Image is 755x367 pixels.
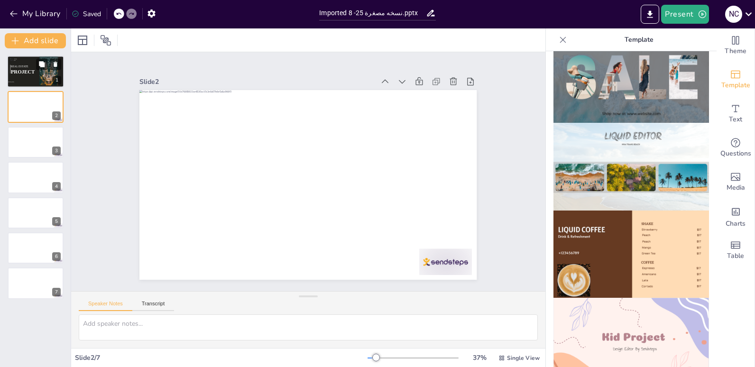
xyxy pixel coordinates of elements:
div: 4 [8,162,64,193]
p: Template [571,28,707,51]
span: Template [721,80,750,91]
button: Delete Slide [50,58,61,70]
div: Saved [72,9,101,18]
div: 5 [8,197,64,229]
div: 6 [52,252,61,261]
button: Duplicate Slide [36,58,47,70]
div: 1 [7,55,64,88]
button: Speaker Notes [79,301,132,311]
span: Questions [720,148,751,159]
button: N C [725,5,742,24]
div: Add charts and graphs [717,199,755,233]
button: Export to PowerPoint [641,5,659,24]
input: Insert title [319,6,425,20]
span: Single View [507,354,540,362]
span: REAL ESTATE [11,65,28,68]
span: PROJECT [11,69,35,74]
div: Get real-time input from your audience [717,131,755,165]
div: Slide 2 [175,29,401,110]
div: 6 [8,232,64,264]
span: Editor [14,60,16,61]
span: Position [100,35,111,46]
div: 37 % [468,353,491,362]
img: thumb-7.png [553,123,709,211]
div: 2 [8,91,64,122]
img: thumb-6.png [553,35,709,123]
div: Add text boxes [717,97,755,131]
div: 7 [52,288,61,296]
button: Transcript [132,301,175,311]
button: My Library [7,6,64,21]
span: Table [727,251,744,261]
span: Sendsteps [14,59,17,60]
button: Add slide [5,33,66,48]
div: N C [725,6,742,23]
span: Text [729,114,742,125]
div: 2 [52,111,61,120]
button: Present [661,5,709,24]
div: Slide 2 / 7 [75,353,368,362]
span: Media [727,183,745,193]
span: Charts [726,219,746,229]
div: Change the overall theme [717,28,755,63]
div: 5 [52,217,61,226]
div: 7 [8,267,64,299]
div: 3 [52,147,61,155]
span: Theme [725,46,746,56]
div: Add ready made slides [717,63,755,97]
div: Layout [75,33,90,48]
img: thumb-8.png [553,211,709,298]
div: 4 [52,182,61,191]
div: 3 [8,127,64,158]
div: 1 [53,76,61,85]
div: Add a table [717,233,755,267]
div: Add images, graphics, shapes or video [717,165,755,199]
